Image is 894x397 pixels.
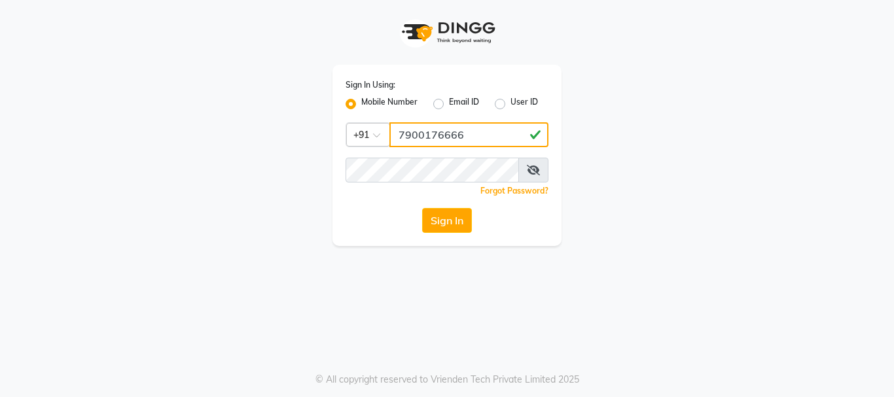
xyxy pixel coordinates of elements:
input: Username [389,122,548,147]
label: User ID [510,96,538,112]
img: logo1.svg [395,13,499,52]
label: Email ID [449,96,479,112]
button: Sign In [422,208,472,233]
label: Mobile Number [361,96,418,112]
a: Forgot Password? [480,186,548,196]
input: Username [346,158,519,182]
label: Sign In Using: [346,79,395,91]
